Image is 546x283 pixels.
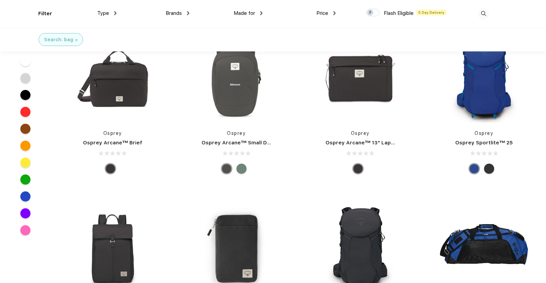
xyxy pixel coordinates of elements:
img: desktop_search.svg [478,8,489,19]
span: Brands [166,10,182,16]
div: Pine Leaf Green [236,164,247,174]
img: dropdown.png [333,11,336,15]
img: func=resize&h=266 [315,33,405,123]
span: Price [316,10,328,16]
a: Osprey [351,131,370,136]
a: Osprey Arcane™ Brief [83,140,142,146]
span: Type [97,10,109,16]
div: Blue Sky [469,164,479,174]
img: dropdown.png [187,11,189,15]
span: Flash Eligible [384,10,414,16]
div: Stonewash Black [353,164,363,174]
a: Osprey Arcane™ 13" Laptop [325,140,400,146]
img: func=resize&h=266 [439,33,529,123]
img: func=resize&h=266 [191,33,281,123]
img: func=resize&h=266 [68,33,158,123]
img: dropdown.png [260,11,262,15]
a: Osprey [475,131,493,136]
img: dropdown.png [114,11,117,15]
a: Osprey [227,131,246,136]
a: Osprey [103,131,122,136]
span: Made for [234,10,255,16]
div: Stonewash Black [105,164,115,174]
img: filter_cancel.svg [75,39,78,41]
div: Filter [38,10,52,18]
div: Search: bag [44,36,73,43]
a: Osprey Sportlite™ 25 [455,140,513,146]
a: Osprey Arcane™ Small Day [202,140,273,146]
div: Stonewash Black [222,164,232,174]
div: Dark Charcoal Grey [484,164,494,174]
